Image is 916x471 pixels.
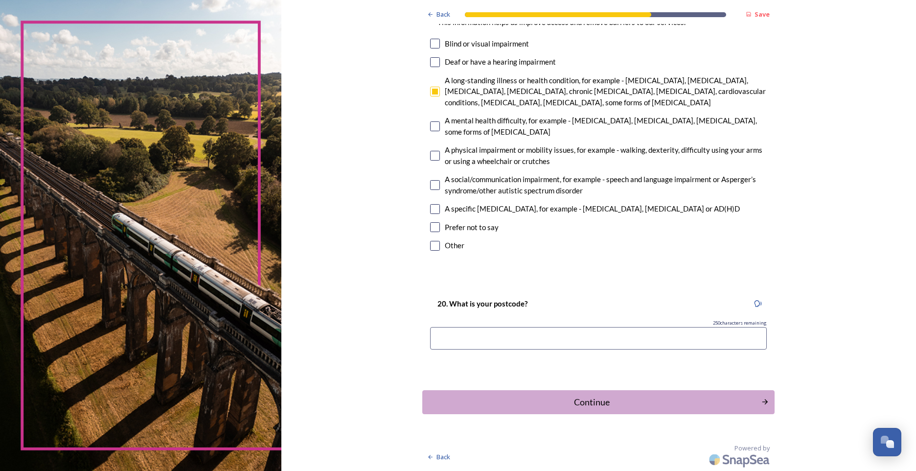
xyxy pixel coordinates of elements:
strong: 20. What is your postcode? [437,299,527,308]
div: Continue [428,396,756,409]
div: Prefer not to say [445,222,499,233]
div: A long-standing illness or health condition, for example - [MEDICAL_DATA], [MEDICAL_DATA], [MEDIC... [445,75,767,108]
button: Continue [422,390,775,414]
img: SnapSea Logo [706,448,775,471]
strong: Save [755,10,770,19]
div: A specific [MEDICAL_DATA], for example - [MEDICAL_DATA], [MEDICAL_DATA] or AD(H)D [445,203,740,214]
div: A mental health difficulty, for example - [MEDICAL_DATA], [MEDICAL_DATA], [MEDICAL_DATA], some fo... [445,115,767,137]
div: Deaf or have a hearing impairment [445,56,556,68]
button: Open Chat [873,428,901,456]
span: Back [436,10,450,19]
div: Blind or visual impairment [445,38,529,49]
span: Powered by [734,444,770,453]
div: A physical impairment or mobility issues, for example - walking, dexterity, difficulty using your... [445,144,767,166]
span: 250 characters remaining [713,320,767,327]
div: Other [445,240,464,251]
div: A social/communication impairment, for example - speech and language impairment or Asperger’s syn... [445,174,767,196]
span: Back [436,452,450,462]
